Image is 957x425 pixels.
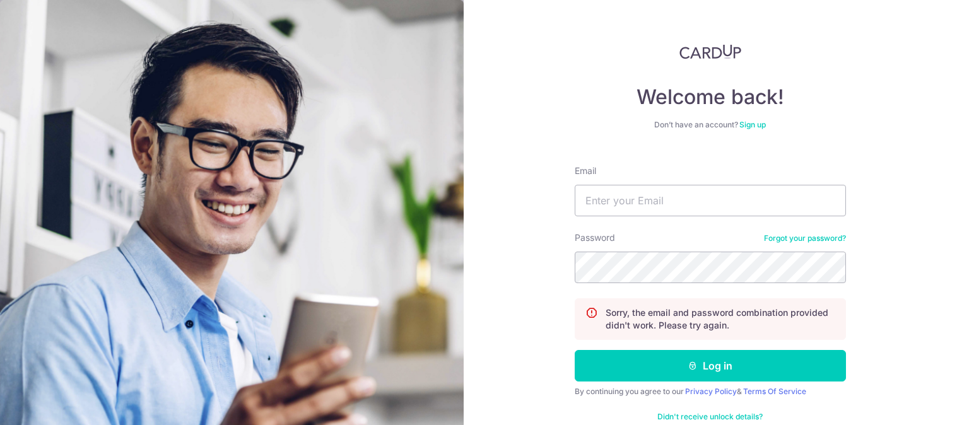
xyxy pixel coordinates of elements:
button: Log in [575,350,846,381]
a: Privacy Policy [685,387,737,396]
label: Email [575,165,596,177]
div: Don’t have an account? [575,120,846,130]
input: Enter your Email [575,185,846,216]
div: By continuing you agree to our & [575,387,846,397]
a: Forgot your password? [764,233,846,243]
a: Sign up [739,120,766,129]
label: Password [575,231,615,244]
a: Terms Of Service [743,387,806,396]
h4: Welcome back! [575,84,846,110]
p: Sorry, the email and password combination provided didn't work. Please try again. [606,306,835,332]
img: CardUp Logo [679,44,741,59]
a: Didn't receive unlock details? [657,412,763,422]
